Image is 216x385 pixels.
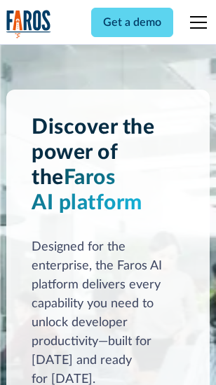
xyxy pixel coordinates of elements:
h1: Discover the power of the [32,115,184,216]
img: Logo of the analytics and reporting company Faros. [6,10,51,38]
div: menu [182,6,210,39]
a: Get a demo [91,8,173,37]
a: home [6,10,51,38]
span: Faros AI platform [32,167,142,213]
